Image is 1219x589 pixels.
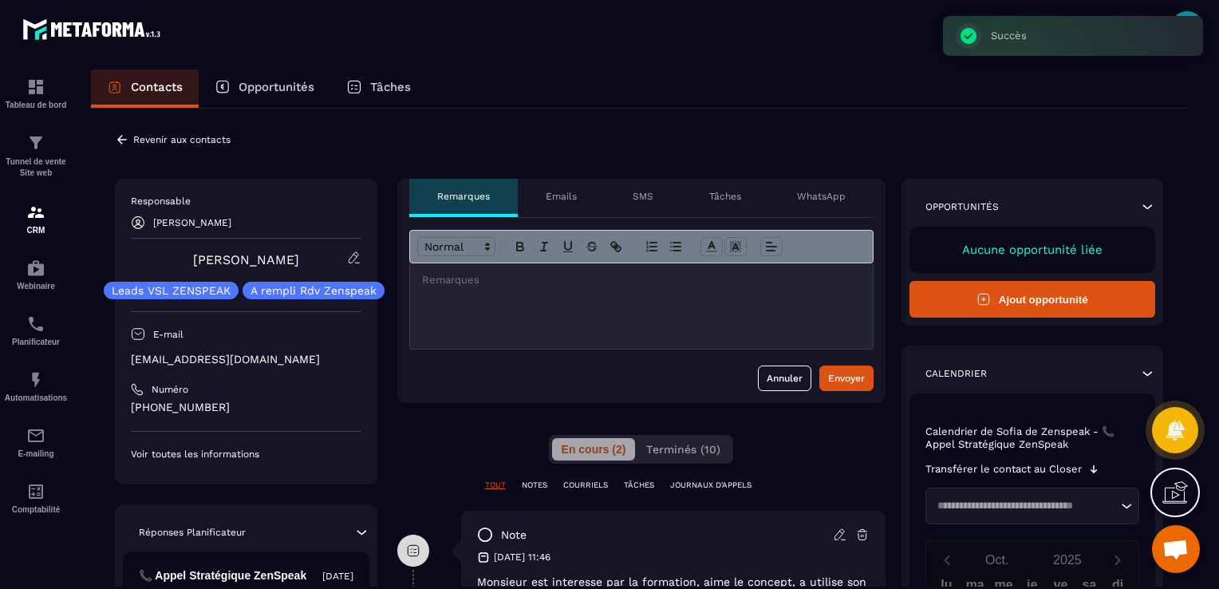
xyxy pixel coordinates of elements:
p: Revenir aux contacts [133,134,231,145]
p: [EMAIL_ADDRESS][DOMAIN_NAME] [131,352,361,367]
img: formation [26,77,45,97]
img: formation [26,133,45,152]
p: Aucune opportunité liée [925,243,1140,257]
p: E-mail [153,328,183,341]
a: accountantaccountantComptabilité [4,470,68,526]
a: Opportunités [199,69,330,108]
img: automations [26,259,45,278]
img: email [26,426,45,445]
p: note [501,528,527,543]
p: Contacts [131,80,183,94]
p: Planificateur [4,338,68,346]
p: Transférer le contact au Closer [925,463,1082,476]
a: schedulerschedulerPlanificateur [4,302,68,358]
ringoverc2c-84e06f14122c: Call with Ringover [131,401,230,413]
a: Contacts [91,69,199,108]
a: formationformationTunnel de vente Site web [4,121,68,191]
p: TÂCHES [624,480,654,491]
a: formationformationTableau de bord [4,65,68,121]
img: scheduler [26,314,45,334]
span: Terminés (10) [647,443,721,456]
p: Tâches [370,80,411,94]
p: Opportunités [239,80,314,94]
button: Ajout opportunité [909,281,1156,318]
p: [DATE] [322,570,353,583]
p: CRM [4,226,68,235]
button: Envoyer [819,366,874,391]
p: 📞 Appel Stratégique ZenSpeak [139,568,314,583]
p: [PERSON_NAME] [153,217,231,228]
p: TOUT [485,480,506,491]
div: Envoyer [828,370,865,386]
p: Tableau de bord [4,101,68,109]
button: Terminés (10) [637,438,731,461]
img: formation [26,203,45,222]
p: SMS [633,190,653,203]
p: Calendrier de Sofia de Zenspeak - 📞 Appel Stratégique ZenSpeak [925,425,1140,451]
p: Remarques [437,190,490,203]
p: A rempli Rdv Zenspeak [251,285,377,296]
p: JOURNAUX D'APPELS [670,480,752,491]
div: Search for option [925,488,1140,524]
p: COURRIELS [563,480,608,491]
img: automations [26,370,45,389]
p: Numéro [152,383,188,396]
div: Ouvrir le chat [1152,525,1200,573]
a: automationsautomationsAutomatisations [4,358,68,414]
p: Voir toutes les informations [131,448,361,461]
ringoverc2c-number-84e06f14122c: [PHONE_NUMBER] [131,401,230,413]
p: Tâches [709,190,741,203]
p: Tunnel de vente Site web [4,156,68,179]
a: formationformationCRM [4,191,68,247]
p: Emails [546,190,577,203]
p: Automatisations [4,393,68,402]
a: Tâches [330,69,427,108]
button: En cours (2) [551,438,636,461]
p: Calendrier [925,367,987,380]
img: accountant [26,482,45,501]
p: Comptabilité [4,505,68,514]
p: Opportunités [925,200,999,213]
p: WhatsApp [797,190,846,203]
a: automationsautomationsWebinaire [4,247,68,302]
p: Responsable [131,195,361,208]
p: E-mailing [4,449,68,458]
a: emailemailE-mailing [4,414,68,470]
span: En cours (2) [561,443,626,456]
a: [PERSON_NAME] [193,252,299,267]
img: logo [22,14,166,44]
p: Leads VSL ZENSPEAK [112,285,231,296]
p: [DATE] 11:46 [494,551,550,563]
button: Annuler [758,366,811,391]
input: Search for option [932,498,1118,514]
p: Réponses Planificateur [139,526,246,539]
p: Webinaire [4,282,68,291]
p: NOTES [522,480,547,491]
